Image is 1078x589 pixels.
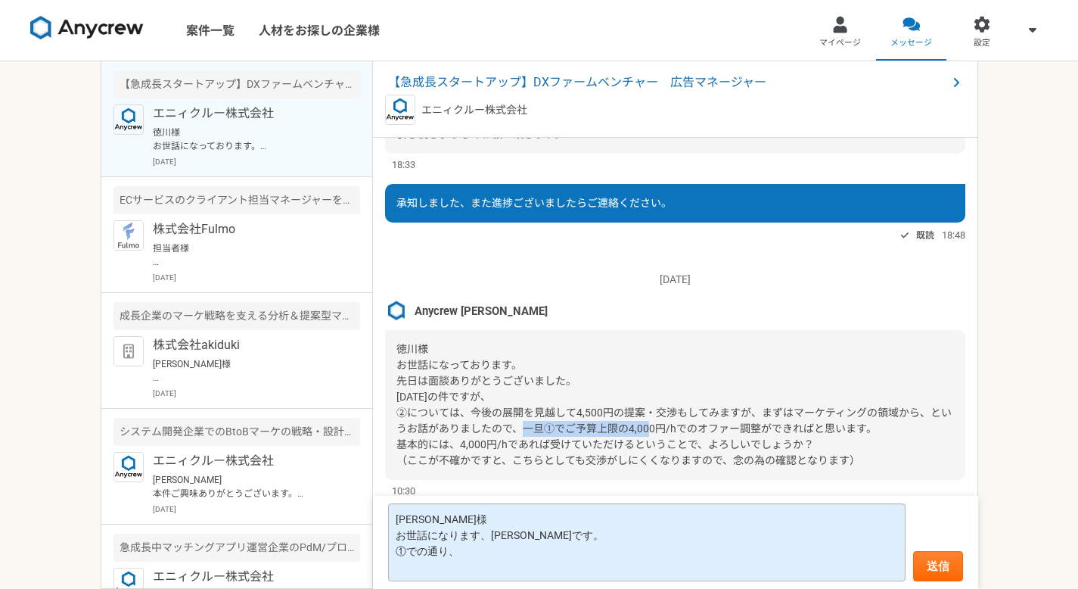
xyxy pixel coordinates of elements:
span: 【急成長スタートアップ】DXファームベンチャー 広告マネージャー [388,73,947,92]
span: 10:30 [392,484,415,498]
p: エニィクルー株式会社 [153,452,340,470]
p: [DATE] [385,272,965,288]
div: ECサービスのクライアント担当マネージャーを募集！ [113,186,360,214]
p: エニィクルー株式会社 [153,568,340,586]
span: Anycrew [PERSON_NAME] [415,303,548,319]
p: 株式会社akiduki [153,336,340,354]
img: icon_01.jpg [113,220,144,251]
img: logo_text_blue_01.png [385,95,415,125]
div: 【急成長スタートアップ】DXファームベンチャー 広告マネージャー [113,70,360,98]
p: [PERSON_NAME]様 お世話になります、[PERSON_NAME]です。 ご丁寧なご連絡ありがとうございます。 徳川 [153,357,340,385]
p: エニィクルー株式会社 [153,104,340,123]
span: マイページ [819,37,861,49]
span: 18:33 [392,157,415,172]
img: 8DqYSo04kwAAAAASUVORK5CYII= [30,16,144,40]
span: 設定 [974,37,990,49]
div: 成長企業のマーケ戦略を支える分析＆提案型マーケター募集（業務委託） [113,302,360,330]
p: [DATE] [153,156,360,167]
span: 承知しました、また進捗ございましたらご連絡ください。 [396,197,672,209]
p: [DATE] [153,272,360,283]
textarea: [PERSON_NAME]様 お世話になります、[PERSON_NAME]です。 ①での通り、 [388,503,906,581]
p: 徳川様 お世話になっております。 先日は面談ありがとうございました。 [DATE]の件ですが、 ②については、今後の展開を見越して4,500円の提案・交渉もしてみますが、まずはマーケティングの領... [153,126,340,153]
span: 徳川様 お世話になっております。 先日は面談ありがとうございました。 [DATE]の件ですが、 ②については、今後の展開を見越して4,500円の提案・交渉もしてみますが、まずはマーケティングの領... [396,343,952,466]
img: logo_text_blue_01.png [113,104,144,135]
div: 急成長中マッチングアプリ運営企業のPdM/プロダクト企画 [113,534,360,562]
span: メッセージ [890,37,932,49]
p: エニィクルー株式会社 [421,102,527,118]
span: 18:48 [942,228,965,242]
span: 既読 [916,226,934,245]
img: %E3%82%B9%E3%82%AF%E3%83%AA%E3%83%BC%E3%83%B3%E3%82%B7%E3%83%A7%E3%83%83%E3%83%88_2025-08-07_21.4... [385,300,408,323]
div: システム開発企業でのBtoBマーケの戦略・設計や実務までをリードできる人材を募集 [113,418,360,446]
p: [DATE] [153,388,360,399]
span: 徳川様 お世話になっております。 ご返信いただきありがとうございます。クライアント担当の[PERSON_NAME]にいただいた内容を共有させていただきます。 ②の内容については、[PERSON_... [396,48,952,140]
p: [PERSON_NAME] 本件ご興味ありがとうございます。 こちら案件ですが現状別の方で進んでおりご紹介が難しい状況でございます。ご紹介に至らず申し訳ございません。 引き続きよろしくお願い致します。 [153,473,340,500]
button: 送信 [913,551,963,581]
img: default_org_logo-42cde973f59100197ec2c8e796e4974ac8490bb5b08a0eb061ff975e4574aa76.png [113,336,144,366]
p: 株式会社Fulmo [153,220,340,238]
p: [DATE] [153,503,360,515]
img: logo_text_blue_01.png [113,452,144,482]
p: 担当者様 お世話になります、[PERSON_NAME]です。 内容承知いたしました。 またご縁がございましたら、よろしくお願いいたします。 [153,242,340,269]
